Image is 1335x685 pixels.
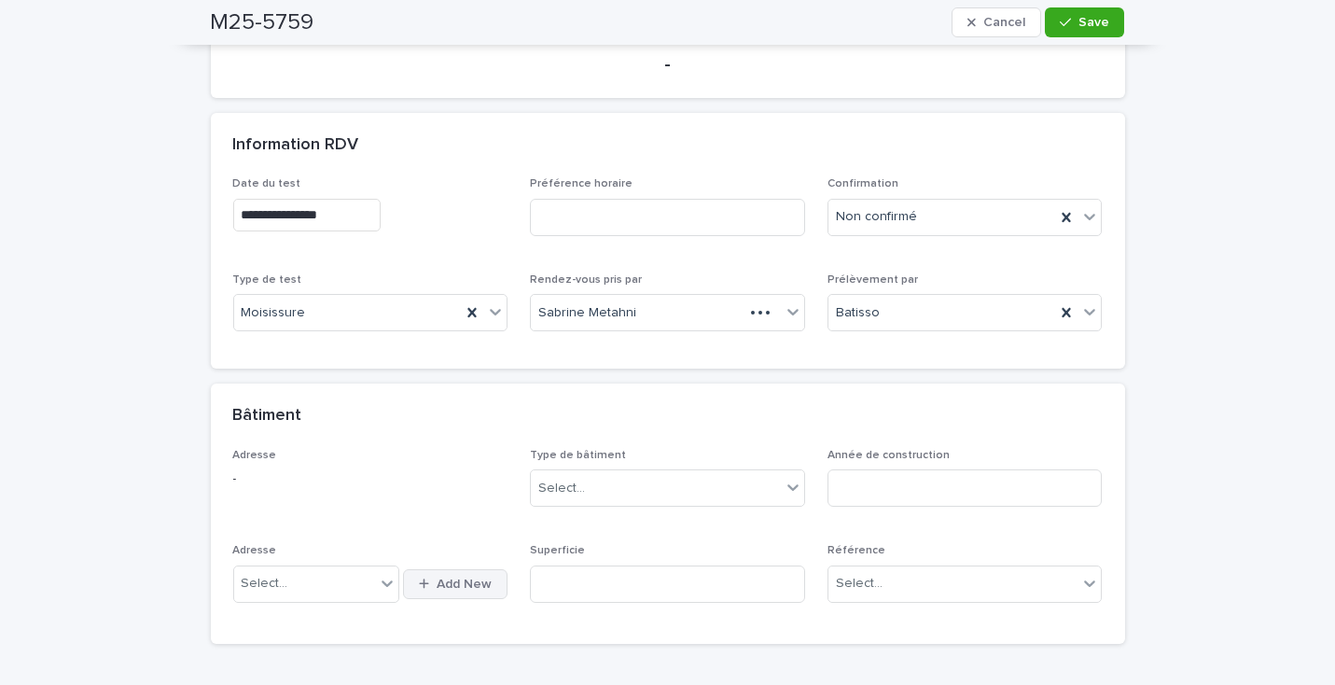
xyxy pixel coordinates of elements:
[233,545,277,556] span: Adresse
[211,9,314,36] h2: M25-5759
[983,16,1025,29] span: Cancel
[1078,16,1109,29] span: Save
[530,178,633,189] span: Préférence horaire
[233,274,302,286] span: Type de test
[827,545,885,556] span: Référence
[530,545,585,556] span: Superficie
[1045,7,1124,37] button: Save
[827,274,918,286] span: Prélèvement par
[538,303,636,323] span: Sabrine Metahni
[827,178,898,189] span: Confirmation
[836,207,917,227] span: Non confirmé
[836,303,880,323] span: Batisso
[952,7,1041,37] button: Cancel
[233,53,1103,76] p: -
[403,569,508,599] button: Add New
[242,303,306,323] span: Moisissure
[827,450,950,461] span: Année de construction
[836,574,883,594] div: Select...
[538,479,585,498] div: Select...
[437,578,492,591] span: Add New
[233,135,359,156] h2: Information RDV
[242,574,288,594] div: Select...
[233,178,301,189] span: Date du test
[233,469,508,489] p: -
[530,450,626,461] span: Type de bâtiment
[233,406,302,426] h2: Bâtiment
[233,450,277,461] span: Adresse
[530,274,642,286] span: Rendez-vous pris par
